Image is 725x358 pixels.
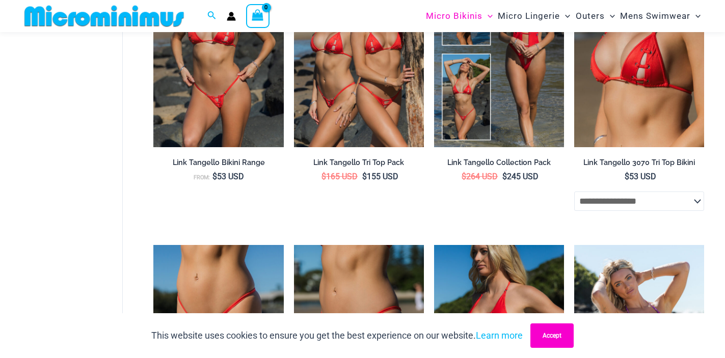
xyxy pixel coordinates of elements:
span: Menu Toggle [482,3,493,29]
a: Link Tangello 3070 Tri Top Bikini [574,158,704,171]
bdi: 53 USD [212,172,244,181]
a: Micro BikinisMenu ToggleMenu Toggle [423,3,495,29]
a: Micro LingerieMenu ToggleMenu Toggle [495,3,573,29]
h2: Link Tangello Tri Top Pack [294,158,424,168]
a: Link Tangello Tri Top Pack [294,158,424,171]
a: Link Tangello Bikini Range [153,158,283,171]
span: From: [194,174,210,181]
button: Accept [530,323,574,348]
a: Mens SwimwearMenu ToggleMenu Toggle [617,3,703,29]
span: $ [362,172,367,181]
a: Account icon link [227,12,236,21]
span: $ [212,172,217,181]
span: Mens Swimwear [620,3,690,29]
span: Micro Lingerie [498,3,560,29]
bdi: 53 USD [625,172,656,181]
span: Menu Toggle [605,3,615,29]
span: Outers [576,3,605,29]
span: $ [321,172,326,181]
a: OutersMenu ToggleMenu Toggle [573,3,617,29]
a: Learn more [476,330,523,341]
img: MM SHOP LOGO FLAT [20,5,188,27]
bdi: 165 USD [321,172,358,181]
bdi: 245 USD [502,172,539,181]
bdi: 264 USD [462,172,498,181]
span: Micro Bikinis [426,3,482,29]
p: This website uses cookies to ensure you get the best experience on our website. [151,328,523,343]
span: $ [625,172,629,181]
h2: Link Tangello 3070 Tri Top Bikini [574,158,704,168]
span: Menu Toggle [690,3,701,29]
a: Link Tangello Collection Pack [434,158,564,171]
bdi: 155 USD [362,172,398,181]
span: $ [462,172,466,181]
span: Menu Toggle [560,3,570,29]
h2: Link Tangello Bikini Range [153,158,283,168]
nav: Site Navigation [422,2,705,31]
h2: Link Tangello Collection Pack [434,158,564,168]
a: View Shopping Cart, empty [246,4,270,27]
a: Search icon link [207,10,217,22]
span: $ [502,172,507,181]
